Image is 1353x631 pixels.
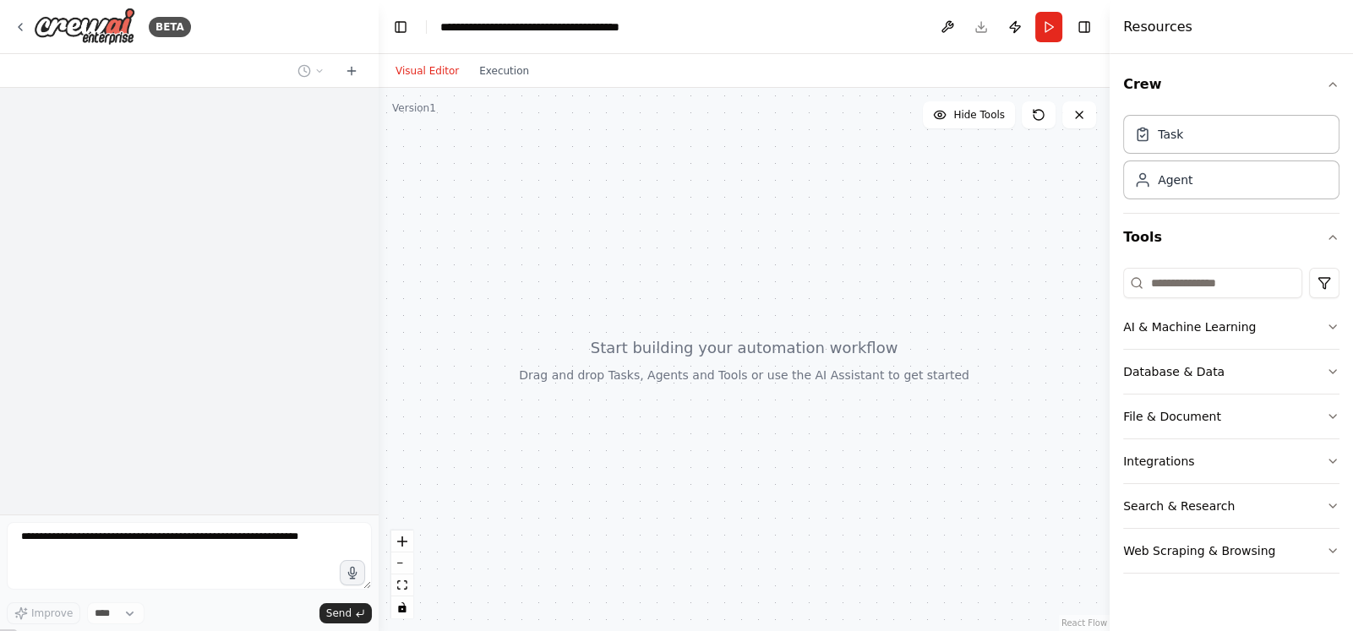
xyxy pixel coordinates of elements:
[389,15,412,39] button: Hide left sidebar
[923,101,1015,128] button: Hide Tools
[1123,108,1339,213] div: Crew
[319,603,372,623] button: Send
[1123,261,1339,587] div: Tools
[391,530,413,618] div: React Flow controls
[469,61,539,81] button: Execution
[1123,529,1339,573] button: Web Scraping & Browsing
[1123,305,1339,349] button: AI & Machine Learning
[392,101,436,115] div: Version 1
[391,530,413,552] button: zoom in
[391,552,413,574] button: zoom out
[1158,126,1183,143] div: Task
[1123,214,1339,261] button: Tools
[391,596,413,618] button: toggle interactivity
[34,8,135,46] img: Logo
[340,560,365,585] button: Click to speak your automation idea
[149,17,191,37] div: BETA
[953,108,1005,122] span: Hide Tools
[1123,61,1339,108] button: Crew
[338,61,365,81] button: Start a new chat
[1123,350,1339,394] button: Database & Data
[1123,484,1339,528] button: Search & Research
[7,602,80,624] button: Improve
[1123,439,1339,483] button: Integrations
[1123,17,1192,37] h4: Resources
[391,574,413,596] button: fit view
[1123,394,1339,438] button: File & Document
[440,19,619,35] nav: breadcrumb
[385,61,469,81] button: Visual Editor
[31,607,73,620] span: Improve
[1158,171,1192,188] div: Agent
[1072,15,1096,39] button: Hide right sidebar
[291,61,331,81] button: Switch to previous chat
[326,607,352,620] span: Send
[1061,618,1107,628] a: React Flow attribution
